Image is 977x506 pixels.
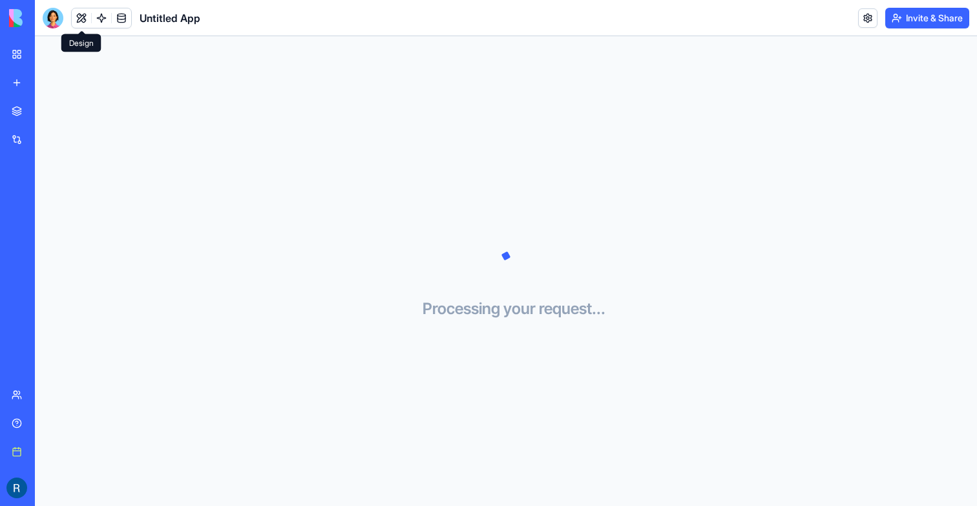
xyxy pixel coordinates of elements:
img: ACg8ocJpPqjXOKIlQ-q6uz-eCR9CboGz0M9MD6vYM8MM0Teu6JOS6w=s96-c [6,478,27,498]
h1: Untitled App [140,10,200,26]
button: Invite & Share [885,8,969,28]
span: . [596,299,601,319]
span: . [592,299,596,319]
span: . [601,299,605,319]
div: Design [61,34,101,52]
h3: Processing your request [407,299,605,319]
img: logo [9,9,89,27]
